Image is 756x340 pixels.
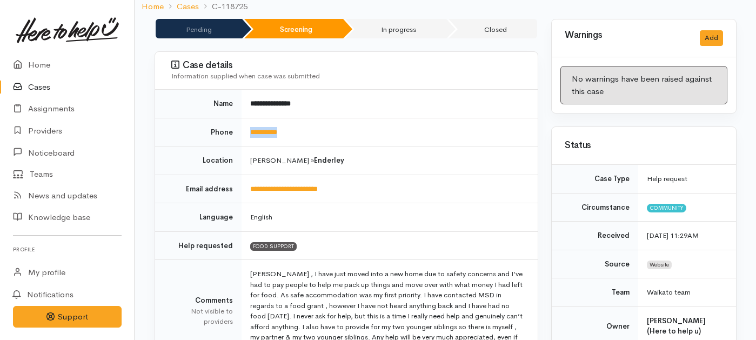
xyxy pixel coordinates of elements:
[700,30,723,46] button: Add
[244,19,343,38] li: Screening
[647,261,672,269] span: Website
[177,1,199,13] a: Cases
[155,90,242,118] td: Name
[565,141,723,151] h3: Status
[171,60,525,71] h3: Case details
[647,288,691,297] span: Waikato team
[142,1,164,13] a: Home
[199,1,247,13] li: C-118725
[449,19,537,38] li: Closed
[242,203,538,232] td: English
[552,193,638,222] td: Circumstance
[565,30,687,41] h3: Warnings
[155,146,242,175] td: Location
[647,231,699,240] time: [DATE] 11:29AM
[13,306,122,328] button: Support
[314,156,344,165] b: Enderley
[168,306,233,327] div: Not visible to providers
[552,222,638,250] td: Received
[345,19,446,38] li: In progress
[250,156,344,165] span: [PERSON_NAME] »
[552,278,638,307] td: Team
[560,66,727,104] div: No warnings have been raised against this case
[155,175,242,203] td: Email address
[638,165,736,193] td: Help request
[171,71,525,82] div: Information supplied when case was submitted
[155,203,242,232] td: Language
[155,231,242,260] td: Help requested
[552,165,638,193] td: Case Type
[155,118,242,146] td: Phone
[647,204,686,212] span: Community
[647,316,706,336] b: [PERSON_NAME] (Here to help u)
[13,242,122,257] h6: Profile
[156,19,242,38] li: Pending
[552,250,638,278] td: Source
[250,242,297,251] span: FOOD SUPPORT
